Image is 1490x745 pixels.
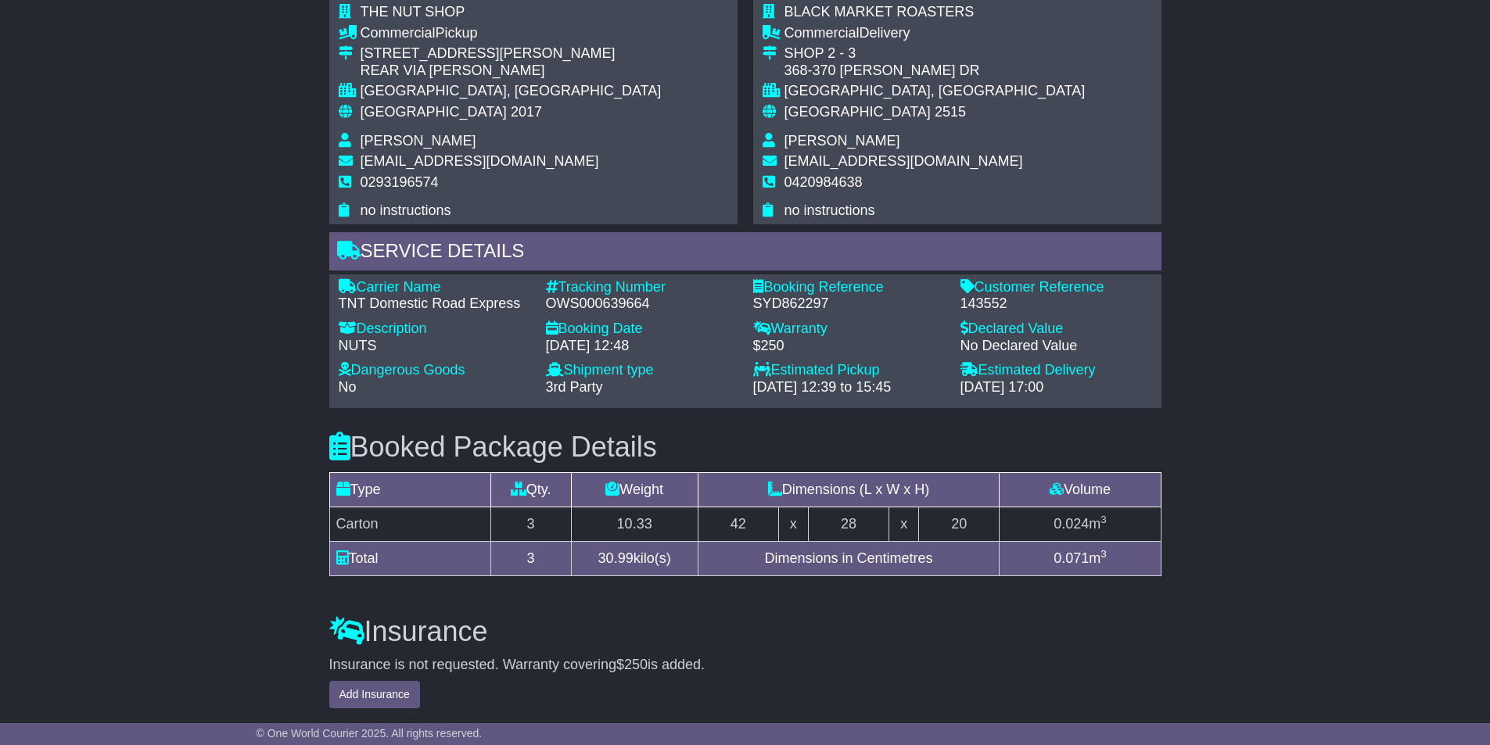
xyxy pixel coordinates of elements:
div: No Declared Value [960,338,1152,355]
div: Dangerous Goods [339,362,530,379]
div: SHOP 2 - 3 [784,45,1086,63]
div: TNT Domestic Road Express [339,295,530,313]
span: 2017 [511,104,542,120]
td: x [778,507,808,541]
div: OWS000639664 [546,295,738,313]
span: 3rd Party [546,379,603,395]
td: Qty. [490,472,571,507]
td: Dimensions (L x W x H) [698,472,1000,507]
td: Dimensions in Centimetres [698,541,1000,575]
sup: 3 [1100,548,1107,560]
span: THE NUT SHOP [361,4,465,20]
td: 28 [808,507,889,541]
div: [DATE] 12:39 to 15:45 [753,379,945,396]
span: no instructions [361,202,451,218]
td: 42 [698,507,778,541]
td: Carton [329,507,490,541]
span: 0420984638 [784,174,863,190]
h3: Insurance [329,616,1161,647]
div: Tracking Number [546,279,738,296]
div: Insurance is not requested. Warranty covering is added. [329,657,1161,674]
div: [DATE] 17:00 [960,379,1152,396]
div: Pickup [361,25,662,42]
td: x [889,507,919,541]
span: [EMAIL_ADDRESS][DOMAIN_NAME] [361,153,599,169]
div: Customer Reference [960,279,1152,296]
span: BLACK MARKET ROASTERS [784,4,975,20]
span: [PERSON_NAME] [361,133,476,149]
td: m [1000,507,1161,541]
td: Total [329,541,490,575]
div: [STREET_ADDRESS][PERSON_NAME] [361,45,662,63]
td: 3 [490,541,571,575]
div: [DATE] 12:48 [546,338,738,355]
div: [GEOGRAPHIC_DATA], [GEOGRAPHIC_DATA] [361,83,662,100]
div: 143552 [960,295,1152,313]
div: SYD862297 [753,295,945,313]
span: 0.024 [1054,516,1089,532]
div: Service Details [329,232,1161,274]
span: 2515 [935,104,966,120]
td: 10.33 [571,507,698,541]
div: Booking Date [546,321,738,338]
div: Delivery [784,25,1086,42]
td: Type [329,472,490,507]
span: [GEOGRAPHIC_DATA] [784,104,931,120]
td: 3 [490,507,571,541]
span: Commercial [361,25,436,41]
span: 0.071 [1054,550,1089,566]
td: Weight [571,472,698,507]
span: no instructions [784,202,875,218]
div: Estimated Delivery [960,362,1152,379]
div: Description [339,321,530,338]
div: Carrier Name [339,279,530,296]
td: Volume [1000,472,1161,507]
div: Declared Value [960,321,1152,338]
div: Shipment type [546,362,738,379]
span: Commercial [784,25,860,41]
span: 30.99 [598,550,634,566]
span: [PERSON_NAME] [784,133,900,149]
td: kilo(s) [571,541,698,575]
div: Booking Reference [753,279,945,296]
div: 368-370 [PERSON_NAME] DR [784,63,1086,80]
div: REAR VIA [PERSON_NAME] [361,63,662,80]
span: [GEOGRAPHIC_DATA] [361,104,507,120]
span: No [339,379,357,395]
span: © One World Courier 2025. All rights reserved. [257,727,483,740]
td: m [1000,541,1161,575]
sup: 3 [1100,514,1107,525]
td: 20 [919,507,1000,541]
span: $250 [616,657,648,672]
div: NUTS [339,338,530,355]
button: Add Insurance [329,681,420,708]
h3: Booked Package Details [329,432,1161,463]
span: [EMAIL_ADDRESS][DOMAIN_NAME] [784,153,1023,169]
span: 0293196574 [361,174,439,190]
div: $250 [753,338,945,355]
div: Warranty [753,321,945,338]
div: Estimated Pickup [753,362,945,379]
div: [GEOGRAPHIC_DATA], [GEOGRAPHIC_DATA] [784,83,1086,100]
